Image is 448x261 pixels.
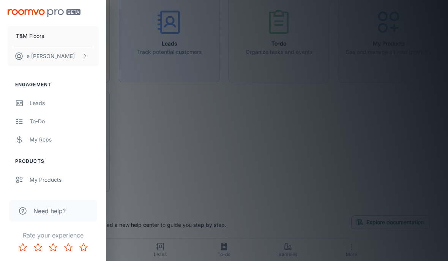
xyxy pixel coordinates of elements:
[30,240,46,255] button: Rate 2 star
[30,176,99,184] div: My Products
[30,117,99,126] div: To-do
[30,135,99,144] div: My Reps
[61,240,76,255] button: Rate 4 star
[76,240,91,255] button: Rate 5 star
[8,46,99,66] button: e [PERSON_NAME]
[46,240,61,255] button: Rate 3 star
[8,9,80,17] img: Roomvo PRO Beta
[8,26,99,46] button: T&M Floors
[30,99,99,107] div: Leads
[6,231,100,240] p: Rate your experience
[16,32,44,40] p: T&M Floors
[27,52,75,60] p: e [PERSON_NAME]
[15,240,30,255] button: Rate 1 star
[33,206,66,215] span: Need help?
